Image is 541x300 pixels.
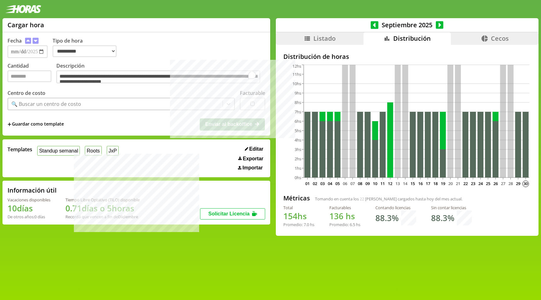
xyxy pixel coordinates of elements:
text: 28 [508,181,513,186]
div: Contando licencias [375,205,416,210]
text: 13 [395,181,400,186]
span: Solicitar Licencia [208,211,250,216]
tspan: 1hs [295,165,301,171]
tspan: 6hs [295,118,301,124]
text: 02 [313,181,317,186]
button: Standup semanal [37,146,80,156]
span: Exportar [243,156,264,162]
label: Fecha [8,37,22,44]
h2: Distribución de horas [283,52,531,61]
span: Cecos [491,34,509,43]
text: 09 [365,181,370,186]
label: Facturable [240,90,265,96]
tspan: 0hs [295,175,301,180]
img: logotipo [5,5,41,13]
div: Vacaciones disponibles [8,197,50,203]
text: 16 [418,181,422,186]
span: Editar [249,146,263,152]
text: 25 [486,181,490,186]
span: Septiembre 2025 [379,21,436,29]
text: 05 [335,181,340,186]
h2: Métricas [283,194,310,202]
h1: hs [329,210,360,222]
h1: 88.3 % [431,212,454,224]
text: 26 [493,181,498,186]
div: De otros años: 0 días [8,214,50,220]
button: JxP [107,146,119,156]
h2: Información útil [8,186,57,194]
text: 06 [343,181,347,186]
input: Cantidad [8,70,51,82]
text: 12 [388,181,392,186]
h1: 0.71 días o 5 horas [65,203,140,214]
text: 17 [425,181,430,186]
text: 24 [478,181,483,186]
label: Descripción [56,62,265,85]
text: 19 [441,181,445,186]
div: Total [283,205,314,210]
textarea: To enrich screen reader interactions, please activate Accessibility in Grammarly extension settings [56,70,260,84]
label: Cantidad [8,62,56,85]
text: 30 [523,181,528,186]
text: 23 [471,181,475,186]
text: 03 [320,181,325,186]
tspan: 3hs [295,147,301,152]
text: 22 [463,181,468,186]
div: Recordá que vencen a fin de [65,214,140,220]
b: Diciembre [118,214,138,220]
text: 27 [501,181,505,186]
text: 15 [410,181,415,186]
div: Facturables [329,205,360,210]
span: Importar [242,165,263,171]
text: 08 [358,181,362,186]
tspan: 10hs [292,81,301,86]
tspan: 9hs [295,90,301,96]
span: 22 [360,196,364,202]
text: 04 [328,181,332,186]
text: 01 [305,181,310,186]
h1: 88.3 % [375,212,399,224]
span: 136 [329,210,343,222]
span: 7.0 [304,222,309,227]
span: Tomando en cuenta los [PERSON_NAME] cargados hasta hoy del mes actual. [315,196,462,202]
span: Templates [8,146,32,153]
span: 6.5 [350,222,355,227]
text: 07 [350,181,355,186]
tspan: 7hs [295,109,301,115]
tspan: 5hs [295,128,301,133]
text: 20 [448,181,453,186]
text: 10 [373,181,377,186]
h1: hs [283,210,314,222]
button: Editar [243,146,265,152]
tspan: 2hs [295,156,301,162]
text: 11 [380,181,385,186]
tspan: 12hs [292,63,301,69]
span: Distribución [393,34,431,43]
label: Tipo de hora [53,37,121,58]
select: Tipo de hora [53,45,116,57]
div: Sin contar licencias [431,205,472,210]
tspan: 4hs [295,137,301,143]
span: +Guardar como template [8,121,64,128]
button: Exportar [236,156,265,162]
div: Promedio: hs [283,222,314,227]
div: Promedio: hs [329,222,360,227]
tspan: 8hs [295,100,301,105]
div: Tiempo Libre Optativo (TiLO) disponible [65,197,140,203]
button: Solicitar Licencia [200,208,265,220]
div: 🔍 Buscar un centro de costo [11,101,81,107]
span: Listado [313,34,336,43]
button: Roots [85,146,101,156]
text: 29 [516,181,520,186]
span: 154 [283,210,297,222]
h1: 10 días [8,203,50,214]
h1: Cargar hora [8,21,44,29]
tspan: 11hs [292,71,301,77]
text: 21 [456,181,460,186]
text: 14 [403,181,408,186]
span: + [8,121,11,128]
text: 18 [433,181,437,186]
label: Centro de costo [8,90,45,96]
